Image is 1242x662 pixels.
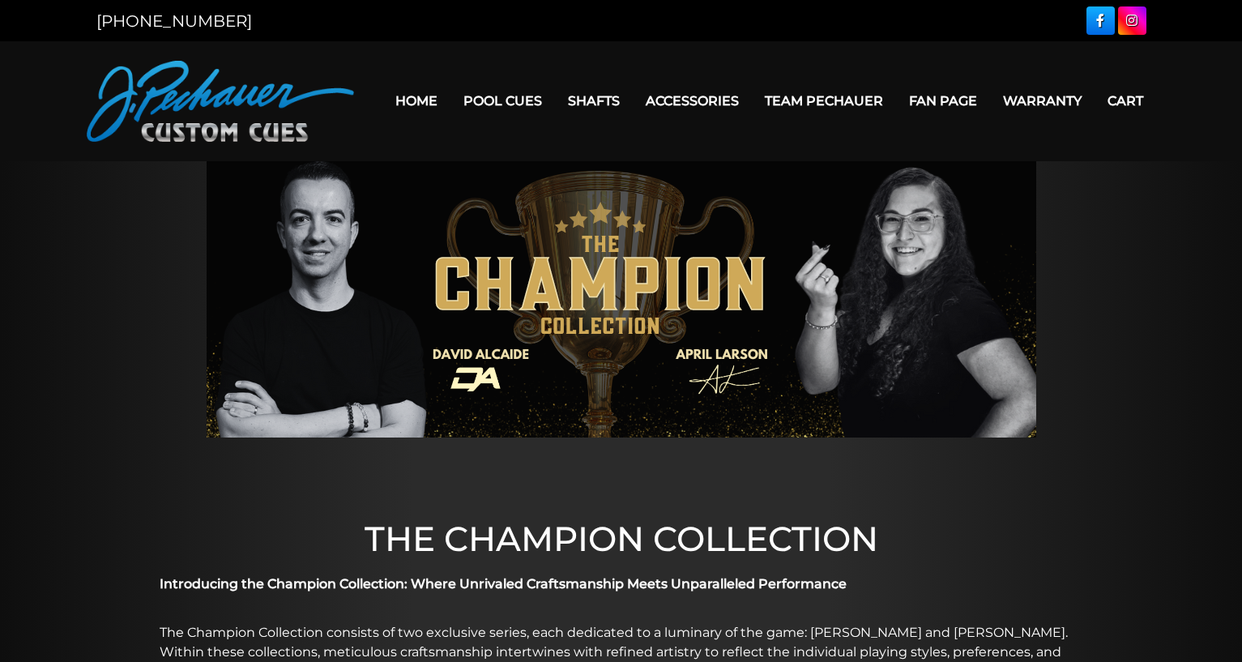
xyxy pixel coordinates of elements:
a: Warranty [990,80,1095,122]
strong: Introducing the Champion Collection: Where Unrivaled Craftsmanship Meets Unparalleled Performance [160,576,847,592]
a: Pool Cues [450,80,555,122]
a: Team Pechauer [752,80,896,122]
a: Cart [1095,80,1156,122]
a: Home [382,80,450,122]
a: Shafts [555,80,633,122]
a: Fan Page [896,80,990,122]
img: Pechauer Custom Cues [87,61,354,142]
a: [PHONE_NUMBER] [96,11,252,31]
a: Accessories [633,80,752,122]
